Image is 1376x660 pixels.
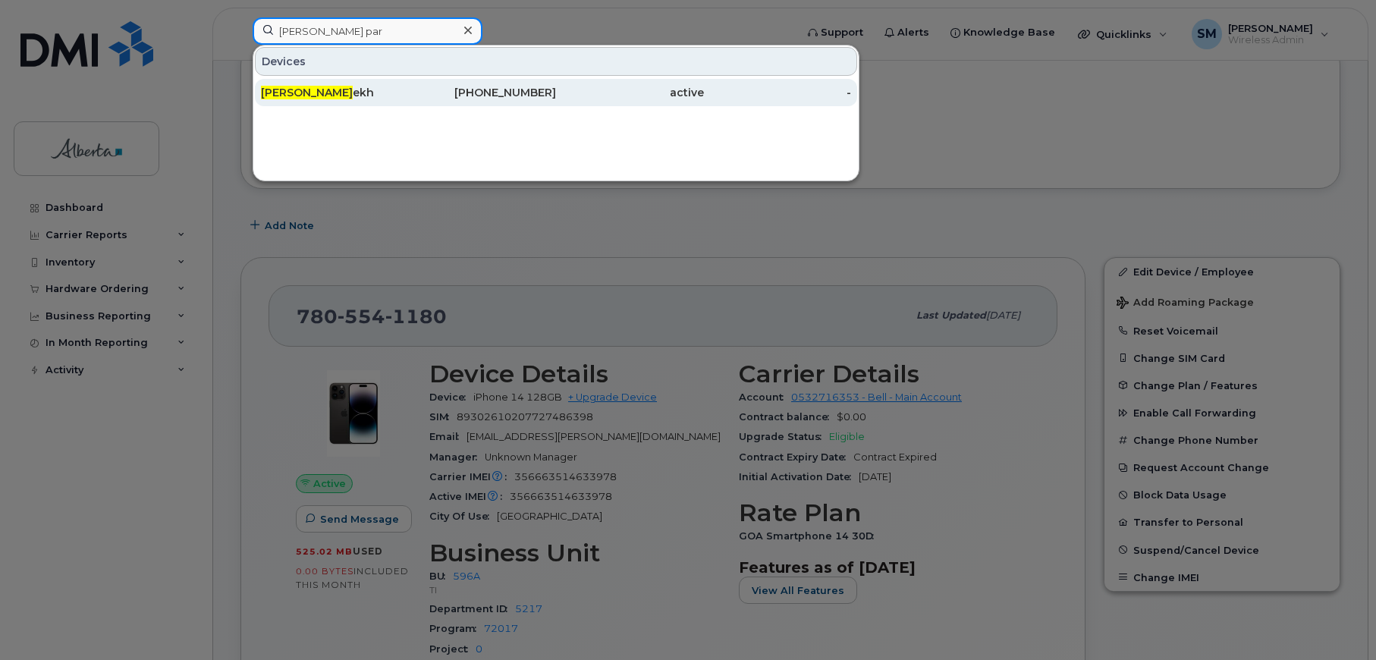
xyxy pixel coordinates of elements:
[409,85,557,100] div: [PHONE_NUMBER]
[255,47,857,76] div: Devices
[261,85,409,100] div: ekh
[253,17,482,45] input: Find something...
[261,86,353,99] span: [PERSON_NAME]
[704,85,852,100] div: -
[255,79,857,106] a: [PERSON_NAME]ekh[PHONE_NUMBER]active-
[556,85,704,100] div: active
